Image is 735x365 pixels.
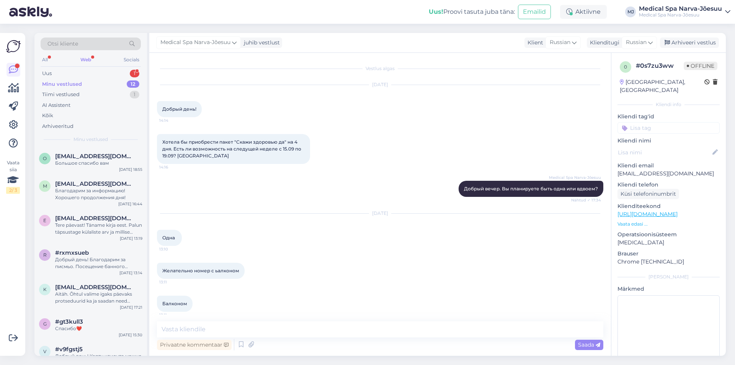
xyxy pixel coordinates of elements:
span: Балконом [162,301,187,306]
span: Одна [162,235,175,241]
span: #v9fgstj5 [55,346,83,353]
div: Kliendi info [617,101,720,108]
input: Lisa nimi [618,148,711,157]
span: g [43,321,47,327]
div: MJ [625,7,636,17]
span: v [43,349,46,354]
span: Otsi kliente [47,40,78,48]
p: Operatsioonisüsteem [617,231,720,239]
div: [DATE] 13:19 [120,236,142,241]
div: Proovi tasuta juba täna: [429,7,515,16]
div: # 0s7zu3ww [636,61,684,70]
p: Vaata edasi ... [617,221,720,228]
div: Web [79,55,93,65]
p: Märkmed [617,285,720,293]
span: Желательно номер с ьалконом [162,268,239,273]
div: Medical Spa Narva-Jõesuu [639,6,722,12]
div: Aktiivne [560,5,607,19]
span: ots2013@msil.ru [55,153,135,160]
p: Klienditeekond [617,202,720,210]
div: 2 / 3 [6,187,20,194]
button: Emailid [518,5,551,19]
div: AI Assistent [42,101,70,109]
span: 13:10 [159,246,188,252]
div: Minu vestlused [42,80,82,88]
div: Спасибо❤️ [55,325,142,332]
span: #rxmxsueb [55,249,89,256]
div: Klienditugi [587,39,619,47]
span: #gt3kull3 [55,318,83,325]
div: [DATE] [157,210,603,217]
div: Tiimi vestlused [42,91,80,98]
div: Klient [524,39,543,47]
span: 14:16 [159,164,188,170]
div: All [41,55,49,65]
div: Aitäh. Õhtul valime igaks päevaks protseduurid ka ja saadan need meiliga [55,291,142,304]
span: Minu vestlused [73,136,108,143]
p: Kliendi nimi [617,137,720,145]
input: Lisa tag [617,122,720,134]
div: Благодарим за информацию! Хорошего продолжения дня! [55,187,142,201]
div: [DATE] 13:14 [119,270,142,276]
div: Kõik [42,112,53,119]
a: [URL][DOMAIN_NAME] [617,211,678,218]
span: Offline [684,62,717,70]
div: 12 [127,80,139,88]
span: Russian [626,38,647,47]
span: Хотела бы приобрести пакет "Скажи здоровью да" на 4 дня. Есть ли возможность на следущей неделе с... [162,139,302,159]
p: Kliendi tag'id [617,113,720,121]
div: Küsi telefoninumbrit [617,189,679,199]
div: [DATE] 17:21 [120,304,142,310]
div: Vestlus algas [157,65,603,72]
div: 1 [130,91,139,98]
div: Uus [42,70,52,77]
div: Arhiveeri vestlus [660,38,719,48]
a: Medical Spa Narva-JõesuuMedical Spa Narva-Jõesuu [639,6,730,18]
span: Saada [578,341,600,348]
div: Privaatne kommentaar [157,340,232,350]
div: [DATE] [157,81,603,88]
span: 13:11 [159,312,188,318]
div: [GEOGRAPHIC_DATA], [GEOGRAPHIC_DATA] [620,78,704,94]
div: juhib vestlust [241,39,280,47]
div: Arhiveeritud [42,123,73,130]
span: Russian [550,38,570,47]
span: 13:11 [159,279,188,285]
span: elle.reinhold1954@gmail.com [55,215,135,222]
span: e [43,218,46,223]
p: Kliendi telefon [617,181,720,189]
img: Askly Logo [6,39,21,54]
div: 1 [130,70,139,77]
span: 14:14 [159,118,188,123]
span: kaire.viil@gmail.com [55,284,135,291]
span: Medical Spa Narva-Jõesuu [160,38,230,47]
span: Nähtud ✓ 17:34 [571,197,601,203]
div: Medical Spa Narva-Jõesuu [639,12,722,18]
p: Chrome [TECHNICAL_ID] [617,258,720,266]
span: Добрый вечер. Вы планируете быть одна или вдвоем? [464,186,598,192]
span: Добрый день! [162,106,196,112]
div: Большое спасибо вам [55,160,142,167]
span: k [43,286,47,292]
p: [MEDICAL_DATA] [617,239,720,247]
div: Vaata siia [6,159,20,194]
span: r [43,252,47,258]
p: [EMAIL_ADDRESS][DOMAIN_NAME] [617,170,720,178]
span: m [43,183,47,189]
span: 0 [624,64,627,70]
div: Socials [122,55,141,65]
div: [DATE] 15:30 [119,332,142,338]
div: Добрый день! Благодарим за писмьо. Посещение банного комплекса стоит 16 евро / 2 часа. Банный ком... [55,256,142,270]
div: [PERSON_NAME] [617,273,720,280]
div: [DATE] 16:44 [118,201,142,207]
span: mopsik73.vl@gmail.com [55,180,135,187]
b: Uus! [429,8,443,15]
p: Brauser [617,250,720,258]
p: Kliendi email [617,162,720,170]
div: [DATE] 18:55 [119,167,142,172]
span: o [43,155,47,161]
span: Medical Spa Narva-Jõesuu [549,175,601,180]
div: Tere päevast! Täname kirja eest. Palun täpsustage külaliste arv ja millise programmi alusel plaan... [55,222,142,236]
